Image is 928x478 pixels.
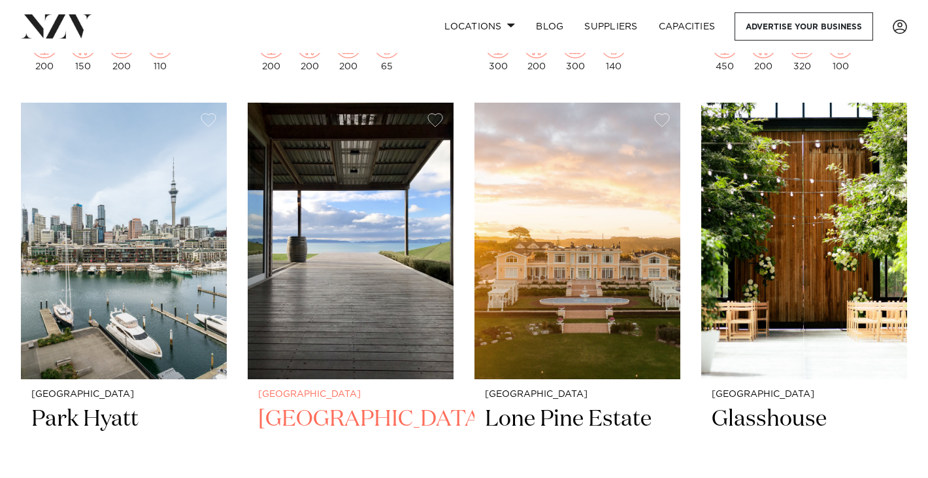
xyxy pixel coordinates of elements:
small: [GEOGRAPHIC_DATA] [31,390,216,400]
a: Advertise your business [735,12,873,41]
a: Locations [434,12,525,41]
img: nzv-logo.png [21,14,92,38]
small: [GEOGRAPHIC_DATA] [258,390,443,400]
a: BLOG [525,12,574,41]
a: Capacities [648,12,726,41]
small: [GEOGRAPHIC_DATA] [712,390,897,400]
small: [GEOGRAPHIC_DATA] [485,390,670,400]
a: SUPPLIERS [574,12,648,41]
